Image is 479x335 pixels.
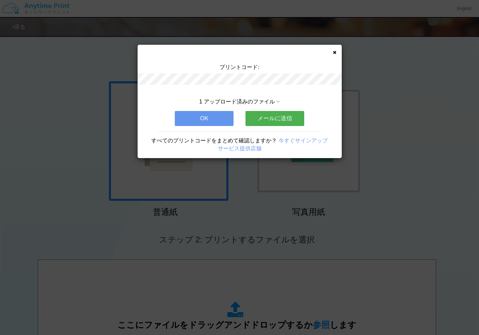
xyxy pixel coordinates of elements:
[245,111,304,126] button: メールに送信
[220,64,259,70] span: プリントコード:
[175,111,234,126] button: OK
[218,145,262,151] a: サービス提供店舗
[151,138,277,143] span: すべてのプリントコードをまとめて確認しますか？
[279,138,328,143] a: 今すぐサインアップ
[199,99,275,104] span: 1 アップロード済みのファイル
